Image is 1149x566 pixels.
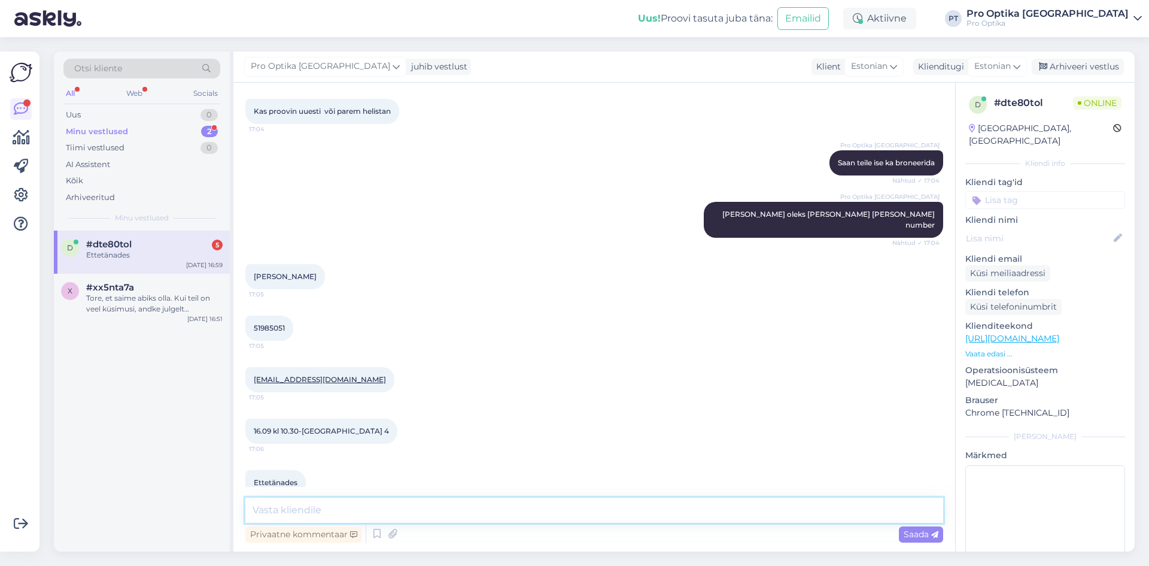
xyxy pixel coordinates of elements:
[186,261,223,270] div: [DATE] 16:59
[722,210,937,229] span: [PERSON_NAME] oleks [PERSON_NAME] [PERSON_NAME] number
[66,192,115,204] div: Arhiveeritud
[249,290,294,299] span: 17:05
[66,175,83,187] div: Kõik
[840,141,940,150] span: Pro Optika [GEOGRAPHIC_DATA]
[249,444,294,453] span: 17:06
[965,158,1125,169] div: Kliendi info
[965,449,1125,462] p: Märkmed
[965,253,1125,265] p: Kliendi email
[965,320,1125,332] p: Klienditeekond
[115,213,169,223] span: Minu vestlused
[406,60,467,73] div: juhib vestlust
[966,9,1129,19] div: Pro Optika [GEOGRAPHIC_DATA]
[965,431,1125,442] div: [PERSON_NAME]
[965,364,1125,377] p: Operatsioonisüsteem
[965,377,1125,389] p: [MEDICAL_DATA]
[838,158,935,167] span: Saan teile ise ka broneerida
[86,293,223,314] div: Tore, et saime abiks olla. Kui teil on veel küsimusi, andke julgelt [PERSON_NAME] aitame hea meel...
[975,100,981,109] span: d
[851,60,887,73] span: Estonian
[254,426,389,435] span: 16.09 kl 10.30-[GEOGRAPHIC_DATA] 4
[892,238,940,247] span: Nähtud ✓ 17:04
[254,323,285,332] span: 51985051
[86,239,132,250] span: #dte80tol
[965,265,1050,282] div: Küsi meiliaadressi
[1073,96,1121,110] span: Online
[86,282,134,293] span: #xx5nta7a
[200,109,218,121] div: 0
[892,176,940,185] span: Nähtud ✓ 17:04
[965,407,1125,419] p: Chrome [TECHNICAL_ID]
[904,529,938,540] span: Saada
[840,192,940,201] span: Pro Optika [GEOGRAPHIC_DATA]
[245,526,362,543] div: Privaatne kommentaar
[200,142,218,154] div: 0
[638,13,661,24] b: Uus!
[86,250,223,261] div: Ettetänades
[965,299,1062,315] div: Küsi telefoninumbrit
[254,478,297,487] span: Ettetänades
[965,176,1125,189] p: Kliendi tag'id
[251,60,390,73] span: Pro Optika [GEOGRAPHIC_DATA]
[66,109,81,121] div: Uus
[66,159,110,171] div: AI Assistent
[67,243,73,252] span: d
[124,86,145,101] div: Web
[966,9,1142,28] a: Pro Optika [GEOGRAPHIC_DATA]Pro Optika
[965,394,1125,407] p: Brauser
[811,60,841,73] div: Klient
[254,107,391,116] span: Kas proovin uuesti või parem helistan
[74,62,122,75] span: Otsi kliente
[1032,59,1124,75] div: Arhiveeri vestlus
[994,96,1073,110] div: # dte80tol
[965,191,1125,209] input: Lisa tag
[201,126,218,138] div: 2
[966,19,1129,28] div: Pro Optika
[66,126,128,138] div: Minu vestlused
[965,286,1125,299] p: Kliendi telefon
[965,333,1059,344] a: [URL][DOMAIN_NAME]
[187,314,223,323] div: [DATE] 16:51
[249,125,294,134] span: 17:04
[249,393,294,402] span: 17:05
[249,341,294,350] span: 17:05
[638,11,773,26] div: Proovi tasuta juba täna:
[777,7,829,30] button: Emailid
[945,10,962,27] div: PT
[254,375,386,384] a: [EMAIL_ADDRESS][DOMAIN_NAME]
[969,122,1113,147] div: [GEOGRAPHIC_DATA], [GEOGRAPHIC_DATA]
[965,349,1125,359] p: Vaata edasi ...
[974,60,1011,73] span: Estonian
[10,61,32,84] img: Askly Logo
[212,240,223,250] div: 5
[63,86,77,101] div: All
[191,86,220,101] div: Socials
[68,286,72,295] span: x
[66,142,124,154] div: Tiimi vestlused
[254,272,317,281] span: [PERSON_NAME]
[913,60,964,73] div: Klienditugi
[965,214,1125,226] p: Kliendi nimi
[843,8,916,29] div: Aktiivne
[966,232,1111,245] input: Lisa nimi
